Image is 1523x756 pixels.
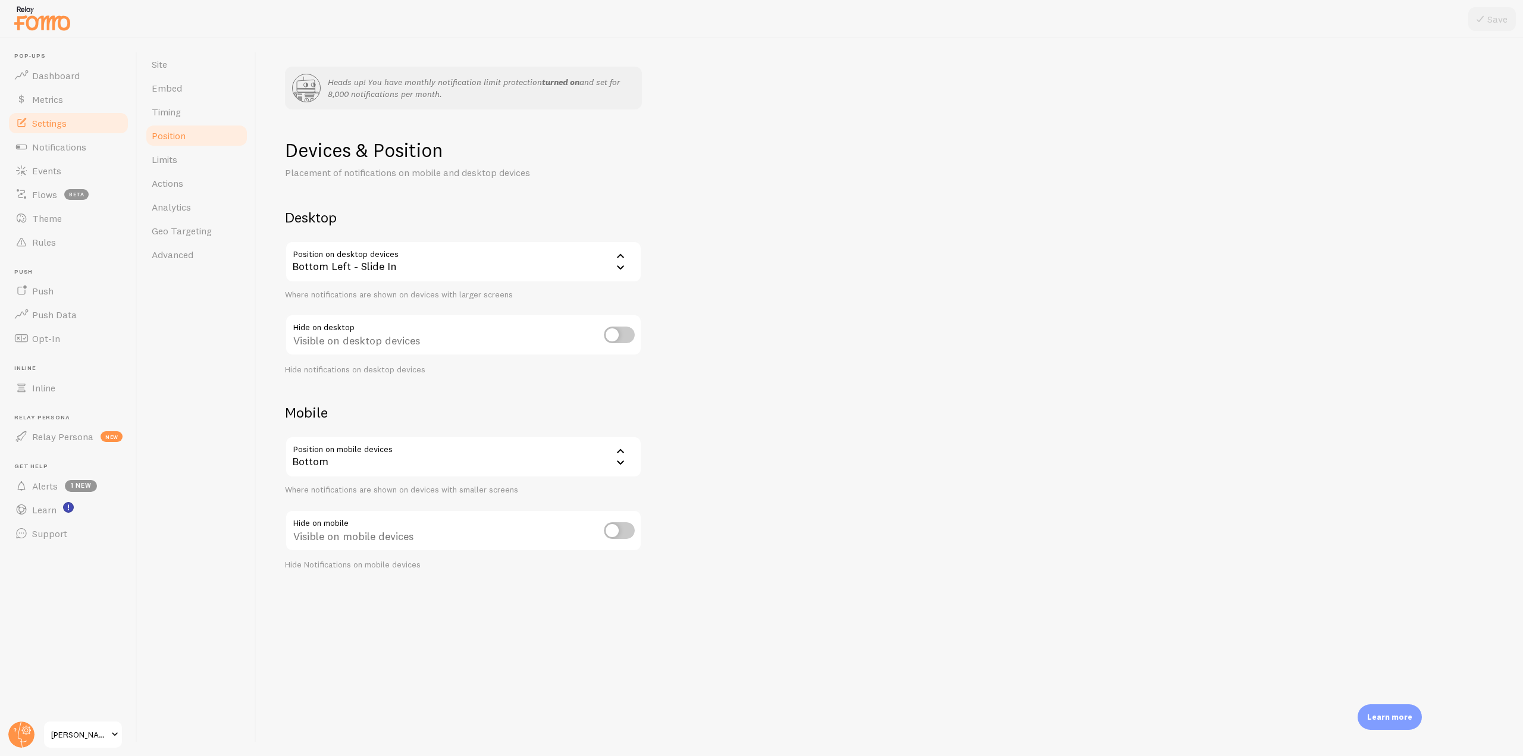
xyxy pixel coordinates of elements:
[7,474,130,498] a: Alerts 1 new
[7,206,130,230] a: Theme
[7,498,130,522] a: Learn
[7,376,130,400] a: Inline
[145,76,249,100] a: Embed
[145,100,249,124] a: Timing
[285,241,642,283] div: Bottom Left - Slide In
[7,303,130,327] a: Push Data
[7,230,130,254] a: Rules
[285,485,642,495] div: Where notifications are shown on devices with smaller screens
[7,327,130,350] a: Opt-In
[145,171,249,195] a: Actions
[328,76,635,100] p: Heads up! You have monthly notification limit protection and set for 8,000 notifications per month.
[152,201,191,213] span: Analytics
[152,249,193,261] span: Advanced
[32,236,56,248] span: Rules
[145,195,249,219] a: Analytics
[152,82,182,94] span: Embed
[145,52,249,76] a: Site
[285,510,642,553] div: Visible on mobile devices
[7,183,130,206] a: Flows beta
[7,159,130,183] a: Events
[542,77,579,87] strong: turned on
[101,431,123,442] span: new
[32,431,93,443] span: Relay Persona
[7,279,130,303] a: Push
[32,332,60,344] span: Opt-In
[32,309,77,321] span: Push Data
[145,148,249,171] a: Limits
[152,177,183,189] span: Actions
[32,212,62,224] span: Theme
[32,141,86,153] span: Notifications
[285,208,642,227] h2: Desktop
[285,138,642,162] h1: Devices & Position
[32,70,80,81] span: Dashboard
[285,166,571,180] p: Placement of notifications on mobile and desktop devices
[12,3,72,33] img: fomo-relay-logo-orange.svg
[145,243,249,266] a: Advanced
[7,64,130,87] a: Dashboard
[14,52,130,60] span: Pop-ups
[7,135,130,159] a: Notifications
[285,436,642,478] div: Bottom
[14,414,130,422] span: Relay Persona
[285,365,642,375] div: Hide notifications on desktop devices
[1367,711,1412,723] p: Learn more
[14,365,130,372] span: Inline
[43,720,123,749] a: [PERSON_NAME]-test-store
[32,504,57,516] span: Learn
[152,106,181,118] span: Timing
[64,189,89,200] span: beta
[7,87,130,111] a: Metrics
[152,58,167,70] span: Site
[152,153,177,165] span: Limits
[32,165,61,177] span: Events
[51,727,108,742] span: [PERSON_NAME]-test-store
[7,425,130,448] a: Relay Persona new
[285,403,642,422] h2: Mobile
[14,268,130,276] span: Push
[32,93,63,105] span: Metrics
[32,117,67,129] span: Settings
[1358,704,1422,730] div: Learn more
[285,314,642,357] div: Visible on desktop devices
[285,560,642,570] div: Hide Notifications on mobile devices
[32,382,55,394] span: Inline
[65,480,97,492] span: 1 new
[152,130,186,142] span: Position
[32,285,54,297] span: Push
[152,225,212,237] span: Geo Targeting
[32,480,58,492] span: Alerts
[145,124,249,148] a: Position
[14,463,130,470] span: Get Help
[145,219,249,243] a: Geo Targeting
[32,189,57,200] span: Flows
[285,290,642,300] div: Where notifications are shown on devices with larger screens
[7,111,130,135] a: Settings
[32,528,67,539] span: Support
[63,502,74,513] svg: <p>Watch New Feature Tutorials!</p>
[7,522,130,545] a: Support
